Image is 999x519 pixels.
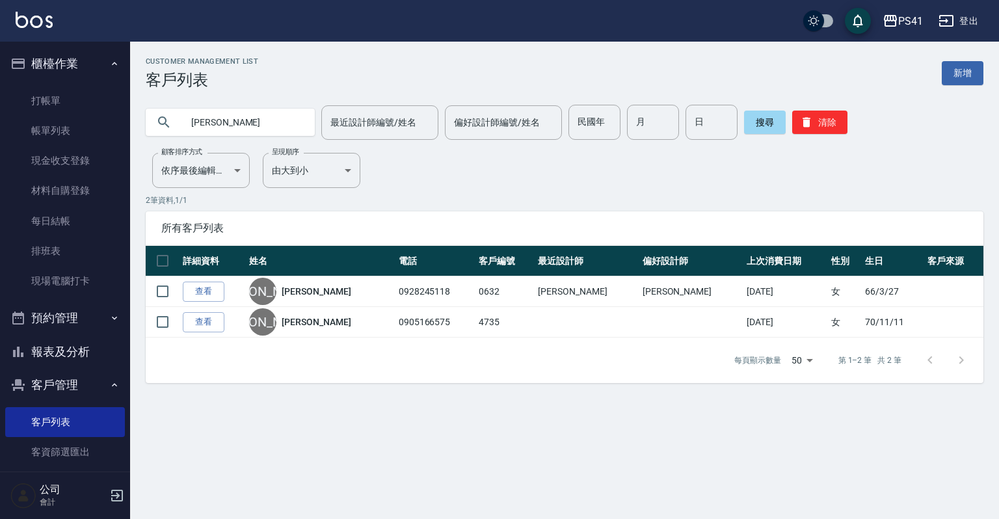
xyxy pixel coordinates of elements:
[146,57,258,66] h2: Customer Management List
[942,61,983,85] a: 新增
[475,307,535,338] td: 4735
[744,111,786,134] button: 搜尋
[924,246,983,276] th: 客戶來源
[395,276,476,307] td: 0928245118
[183,312,224,332] a: 查看
[535,276,639,307] td: [PERSON_NAME]
[5,437,125,467] a: 客資篩選匯出
[933,9,983,33] button: 登出
[272,147,299,157] label: 呈現順序
[743,246,827,276] th: 上次消費日期
[40,496,106,508] p: 會計
[146,71,258,89] h3: 客戶列表
[183,282,224,302] a: 查看
[5,335,125,369] button: 報表及分析
[146,194,983,206] p: 2 筆資料, 1 / 1
[845,8,871,34] button: save
[5,301,125,335] button: 預約管理
[5,146,125,176] a: 現金收支登錄
[161,222,968,235] span: 所有客戶列表
[10,483,36,509] img: Person
[5,176,125,206] a: 材料自購登錄
[877,8,928,34] button: PS41
[282,315,351,328] a: [PERSON_NAME]
[786,343,818,378] div: 50
[249,308,276,336] div: [PERSON_NAME]
[5,368,125,402] button: 客戶管理
[395,307,476,338] td: 0905166575
[639,246,744,276] th: 偏好設計師
[282,285,351,298] a: [PERSON_NAME]
[161,147,202,157] label: 顧客排序方式
[639,276,744,307] td: [PERSON_NAME]
[792,111,847,134] button: 清除
[5,266,125,296] a: 現場電腦打卡
[5,116,125,146] a: 帳單列表
[828,246,862,276] th: 性別
[263,153,360,188] div: 由大到小
[246,246,395,276] th: 姓名
[152,153,250,188] div: 依序最後編輯時間
[828,307,862,338] td: 女
[535,246,639,276] th: 最近設計師
[743,307,827,338] td: [DATE]
[180,246,246,276] th: 詳細資料
[5,86,125,116] a: 打帳單
[5,47,125,81] button: 櫃檯作業
[5,407,125,437] a: 客戶列表
[898,13,923,29] div: PS41
[862,276,924,307] td: 66/3/27
[182,105,304,140] input: 搜尋關鍵字
[862,307,924,338] td: 70/11/11
[862,246,924,276] th: 生日
[5,206,125,236] a: 每日結帳
[249,278,276,305] div: [PERSON_NAME]
[475,276,535,307] td: 0632
[16,12,53,28] img: Logo
[734,354,781,366] p: 每頁顯示數量
[475,246,535,276] th: 客戶編號
[5,236,125,266] a: 排班表
[743,276,827,307] td: [DATE]
[395,246,476,276] th: 電話
[838,354,901,366] p: 第 1–2 筆 共 2 筆
[5,467,125,497] a: 卡券管理
[828,276,862,307] td: 女
[40,483,106,496] h5: 公司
